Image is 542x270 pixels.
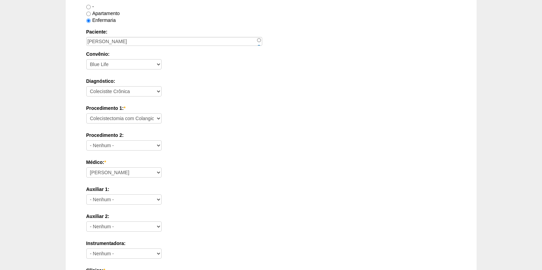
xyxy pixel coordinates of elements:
[86,17,116,23] label: Enfermaria
[86,4,94,9] label: -
[86,5,91,9] input: -
[124,105,125,111] span: Este campo é obrigatório.
[86,78,456,85] label: Diagnóstico:
[86,186,456,193] label: Auxiliar 1:
[86,159,456,166] label: Médico:
[86,11,120,16] label: Apartamento
[86,105,456,112] label: Procedimento 1:
[86,51,456,57] label: Convênio:
[86,213,456,220] label: Auxiliar 2:
[104,159,106,165] span: Este campo é obrigatório.
[86,240,456,247] label: Instrumentadora:
[86,12,91,16] input: Apartamento
[86,132,456,139] label: Procedimento 2:
[86,18,91,23] input: Enfermaria
[86,28,456,35] label: Paciente:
